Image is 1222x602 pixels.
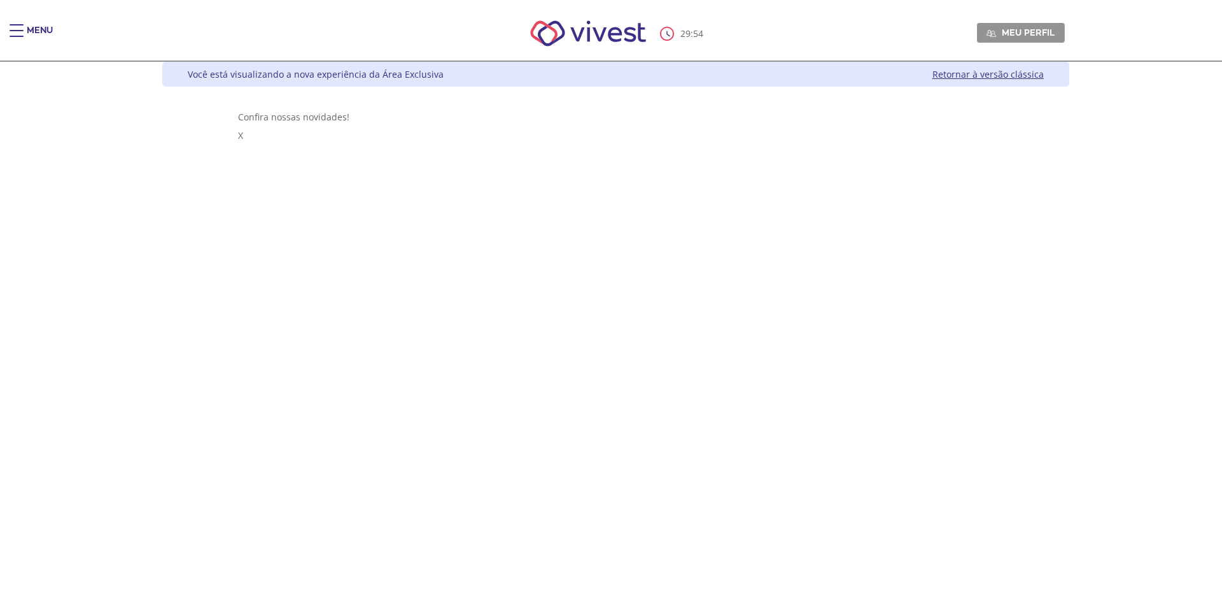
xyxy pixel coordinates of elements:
span: 54 [693,27,703,39]
div: Vivest [153,62,1069,602]
a: Retornar à versão clássica [932,68,1044,80]
img: Vivest [516,6,661,61]
span: 29 [680,27,691,39]
img: Meu perfil [987,29,996,38]
a: Meu perfil [977,23,1065,42]
span: Meu perfil [1002,27,1055,38]
span: X [238,129,243,141]
div: Menu [27,24,53,50]
div: : [660,27,706,41]
div: Você está visualizando a nova experiência da Área Exclusiva [188,68,444,80]
div: Confira nossas novidades! [238,111,994,123]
